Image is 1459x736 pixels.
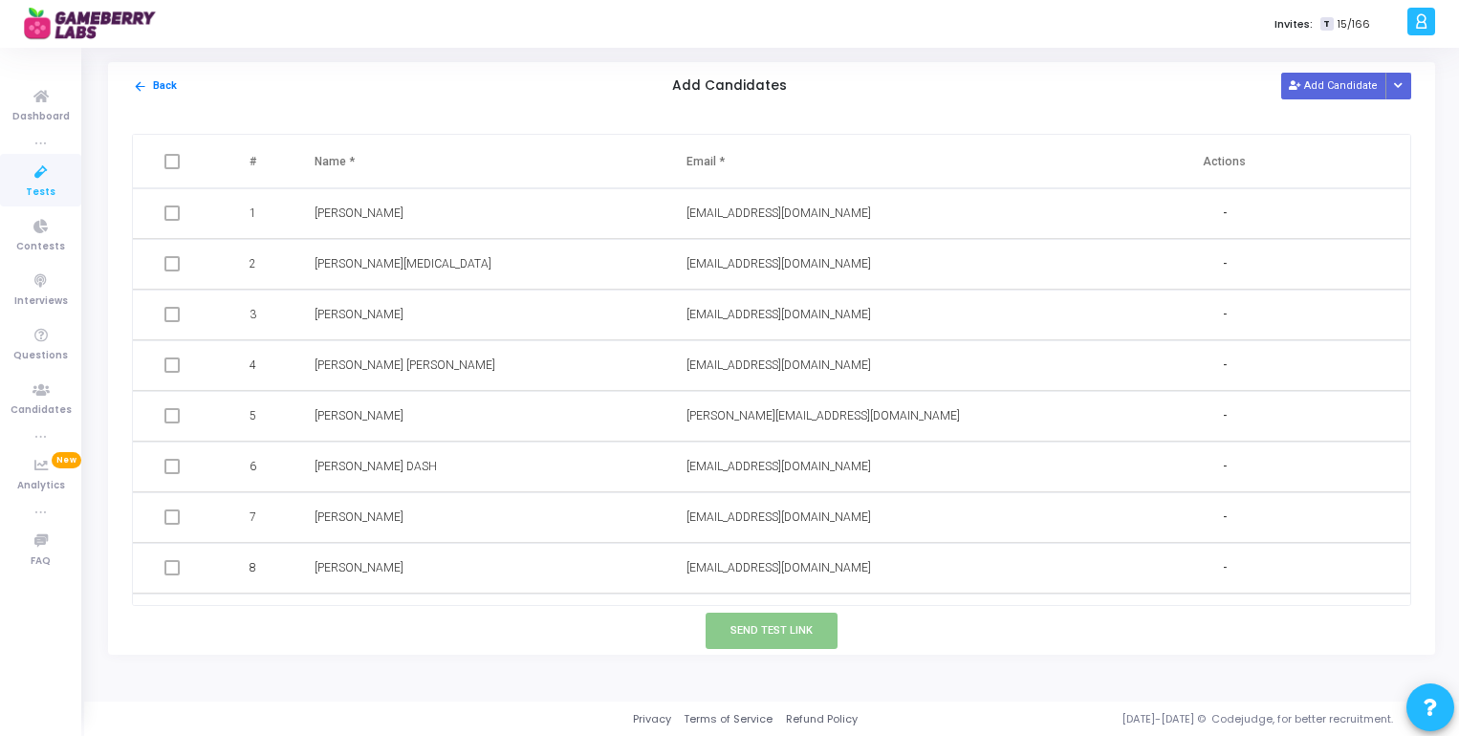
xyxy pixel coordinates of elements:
[667,135,1039,188] th: Email *
[315,358,495,372] span: [PERSON_NAME] [PERSON_NAME]
[250,255,256,272] span: 2
[295,135,667,188] th: Name *
[250,509,256,526] span: 7
[26,184,55,201] span: Tests
[1223,206,1227,222] span: -
[1223,560,1227,576] span: -
[214,135,295,188] th: #
[1223,459,1227,475] span: -
[315,510,403,524] span: [PERSON_NAME]
[672,78,787,95] h5: Add Candidates
[52,452,81,468] span: New
[315,460,437,473] span: [PERSON_NAME] DASH
[686,257,871,271] span: [EMAIL_ADDRESS][DOMAIN_NAME]
[315,561,403,574] span: [PERSON_NAME]
[315,206,403,220] span: [PERSON_NAME]
[1223,509,1227,526] span: -
[12,109,70,125] span: Dashboard
[1223,256,1227,272] span: -
[633,711,671,727] a: Privacy
[686,308,871,321] span: [EMAIL_ADDRESS][DOMAIN_NAME]
[1281,73,1386,98] button: Add Candidate
[250,458,256,475] span: 6
[1223,357,1227,374] span: -
[686,460,871,473] span: [EMAIL_ADDRESS][DOMAIN_NAME]
[315,257,491,271] span: [PERSON_NAME][MEDICAL_DATA]
[31,553,51,570] span: FAQ
[250,407,256,424] span: 5
[1038,135,1410,188] th: Actions
[686,510,871,524] span: [EMAIL_ADDRESS][DOMAIN_NAME]
[24,5,167,43] img: logo
[315,308,403,321] span: [PERSON_NAME]
[1274,16,1313,32] label: Invites:
[133,79,147,94] mat-icon: arrow_back
[250,205,256,222] span: 1
[132,77,178,96] button: Back
[858,711,1435,727] div: [DATE]-[DATE] © Codejudge, for better recruitment.
[1385,73,1412,98] div: Button group with nested dropdown
[1338,16,1370,32] span: 15/166
[786,711,858,727] a: Refund Policy
[250,559,256,576] span: 8
[1223,408,1227,424] span: -
[686,206,871,220] span: [EMAIL_ADDRESS][DOMAIN_NAME]
[250,357,256,374] span: 4
[706,613,838,648] button: Send Test Link
[686,409,960,422] span: [PERSON_NAME][EMAIL_ADDRESS][DOMAIN_NAME]
[1320,17,1333,32] span: T
[11,402,72,419] span: Candidates
[1223,307,1227,323] span: -
[684,711,773,727] a: Terms of Service
[250,306,256,323] span: 3
[14,293,68,310] span: Interviews
[686,358,871,372] span: [EMAIL_ADDRESS][DOMAIN_NAME]
[686,561,871,574] span: [EMAIL_ADDRESS][DOMAIN_NAME]
[17,478,65,494] span: Analytics
[315,409,403,422] span: [PERSON_NAME]
[13,348,68,364] span: Questions
[16,239,65,255] span: Contests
